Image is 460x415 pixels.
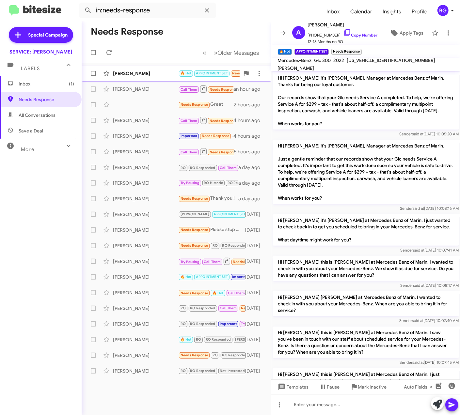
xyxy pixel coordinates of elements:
[196,337,201,342] span: RO
[245,274,266,280] div: [DATE]
[91,26,163,37] h1: Needs Response
[113,180,178,186] div: [PERSON_NAME]
[178,85,233,93] div: Inbound Call
[238,195,266,202] div: a day ago
[400,283,459,288] span: Sender [DATE] 10:08:17 AM
[181,181,199,185] span: Try Pausing
[178,163,238,171] div: Inbound Call
[113,368,178,374] div: [PERSON_NAME]
[233,86,265,92] div: an hour ago
[213,353,218,357] span: RO
[278,57,312,63] span: Mercedes-Benz
[245,368,266,374] div: [DATE]
[113,336,178,343] div: [PERSON_NAME]
[345,381,392,393] button: Mark Inactive
[181,275,192,279] span: 🔥 Hot
[79,3,216,18] input: Search
[199,46,211,59] button: Previous
[210,87,237,92] span: Needs Response
[437,5,449,16] div: RG
[28,32,68,38] span: Special Campaign
[400,27,423,39] span: Apply Tags
[245,258,266,265] div: [DATE]
[113,352,178,359] div: [PERSON_NAME]
[308,29,378,38] span: [PHONE_NUMBER]
[190,322,215,326] span: RO Responded
[178,320,245,328] div: Will do. Thank you!
[331,49,361,55] small: Needs Response
[178,273,245,281] div: Hi [PERSON_NAME], Don is great and is just super on customer service. As for the work done I have...
[245,352,266,359] div: [DATE]
[9,49,72,55] div: SERVICE: [PERSON_NAME]
[214,212,246,216] span: APPOINTMENT SET
[113,211,178,218] div: [PERSON_NAME]
[245,305,266,312] div: [DATE]
[220,306,237,310] span: Call Them
[178,69,240,77] div: Can we make the appt at 1. And then I may not need a loaner
[190,369,215,373] span: RO Responded
[245,321,266,327] div: [DATE]
[181,212,210,216] span: [PERSON_NAME]
[19,112,56,118] span: All Conversations
[202,134,230,138] span: Needs Response
[113,148,178,155] div: [PERSON_NAME]
[181,196,208,201] span: Needs Response
[9,27,73,43] a: Special Campaign
[181,134,198,138] span: Important
[19,128,43,134] span: Save a Deal
[413,206,424,211] span: said at
[181,260,199,264] span: Try Pausing
[178,179,238,187] div: Will do! Thanks
[232,71,260,75] span: Needs Response
[400,206,459,211] span: Sender [DATE] 10:08:16 AM
[271,381,314,393] button: Templates
[399,318,459,323] span: Sender [DATE] 10:07:40 AM
[21,66,40,71] span: Labels
[178,226,245,234] div: Please stop send me any more message. You guys have the most lousy service I ever have ，I hate to...
[273,291,459,316] p: Hi [PERSON_NAME] [PERSON_NAME] at Mercedes Benz of Marin. I wanted to check in with you about you...
[178,147,234,156] div: Inbound Call
[343,33,378,38] a: Copy Number
[404,381,435,393] span: Auto Fields
[210,46,263,59] button: Next
[412,318,423,323] span: said at
[213,243,218,248] span: RO
[399,131,459,136] span: Sender [DATE] 10:05:20 AM
[233,260,261,264] span: Needs Response
[220,166,237,170] span: Call Them
[377,2,406,21] a: Insights
[206,337,231,342] span: RO Responded
[113,133,178,139] div: [PERSON_NAME]
[232,275,249,279] span: Important
[19,96,74,103] span: Needs Response
[178,132,233,140] div: I have requested the past work details of history on several occasions, but I have yet to receive...
[113,117,178,124] div: [PERSON_NAME]
[113,227,178,233] div: [PERSON_NAME]
[178,336,245,343] div: We're flying back to [GEOGRAPHIC_DATA] and leaving the car here, so it won't be used much. So pro...
[69,81,74,87] span: (1)
[113,242,178,249] div: [PERSON_NAME]
[196,71,228,75] span: APPOINTMENT SET
[294,49,329,55] small: APPOINTMENT SET
[413,248,424,253] span: said at
[412,360,424,365] span: said at
[181,102,208,107] span: Needs Response
[278,65,314,71] span: [PERSON_NAME]
[273,256,459,281] p: Hi [PERSON_NAME] this is [PERSON_NAME] at Mercedes Benz of Marin. I wanted to check in with you a...
[113,70,178,77] div: [PERSON_NAME]
[181,369,186,373] span: RO
[222,243,247,248] span: RO Responded
[347,57,436,63] span: [US_VEHICLE_IDENTIFICATION_NUMBER]
[413,283,424,288] span: said at
[113,195,178,202] div: [PERSON_NAME]
[218,49,259,56] span: Older Messages
[181,243,208,248] span: Needs Response
[345,2,377,21] a: Calendar
[113,321,178,327] div: [PERSON_NAME]
[234,101,265,108] div: 2 hours ago
[203,49,207,57] span: «
[245,289,266,296] div: [DATE]
[19,81,74,87] span: Inbox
